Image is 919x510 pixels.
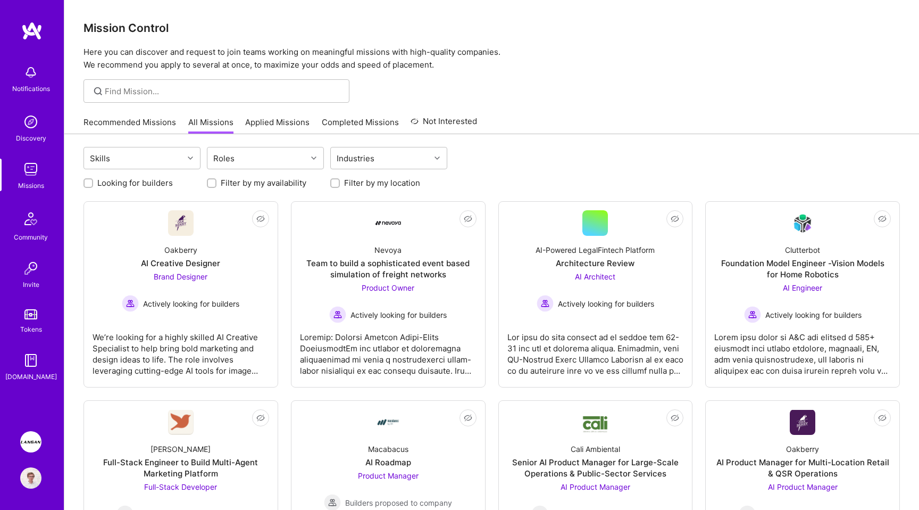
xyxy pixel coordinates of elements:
span: Actively looking for builders [765,309,862,320]
a: All Missions [188,117,233,134]
img: teamwork [20,159,41,180]
i: icon EyeClosed [464,215,472,223]
span: Actively looking for builders [558,298,654,309]
span: Full-Stack Developer [144,482,217,491]
img: Actively looking for builders [537,295,554,312]
img: Company Logo [168,210,194,236]
div: Community [14,232,48,243]
div: Lor ipsu do sita consect ad el seddoe tem 62-31 inc utl et dolorema aliqua. Enimadmin, veni QU-No... [507,323,684,376]
a: Company LogoClutterbotFoundation Model Engineer -Vision Models for Home RoboticsAI Engineer Activ... [714,210,891,379]
i: icon EyeClosed [878,215,887,223]
div: AI Product Manager for Multi-Location Retail & QSR Operations [714,457,891,479]
i: icon Chevron [311,155,316,161]
div: AI Creative Designer [141,258,220,269]
div: We’re looking for a highly skilled AI Creative Specialist to help bring bold marketing and design... [93,323,269,376]
a: User Avatar [18,467,44,489]
div: Roles [211,151,237,166]
span: AI Product Manager [561,482,630,491]
i: icon EyeClosed [464,414,472,422]
div: Industries [334,151,377,166]
a: Langan: AI-Copilot for Environmental Site Assessment [18,431,44,453]
img: discovery [20,111,41,133]
span: Actively looking for builders [350,309,447,320]
h3: Mission Control [83,21,900,35]
label: Looking for builders [97,177,173,188]
div: Oakberry [786,443,819,455]
div: Clutterbot [785,244,820,256]
label: Filter by my location [344,177,420,188]
img: Langan: AI-Copilot for Environmental Site Assessment [20,431,41,453]
a: Applied Missions [245,117,310,134]
i: icon Chevron [188,155,193,161]
div: Tokens [20,324,42,335]
label: Filter by my availability [221,177,306,188]
span: Brand Designer [154,272,207,281]
a: Company LogoOakberryAI Creative DesignerBrand Designer Actively looking for buildersActively look... [93,210,269,379]
span: Product Owner [362,283,414,292]
div: AI-Powered LegalFintech Platform [536,244,655,256]
img: logo [21,21,43,40]
div: [DOMAIN_NAME] [5,371,57,382]
img: Invite [20,258,41,279]
img: Company Logo [375,409,401,435]
div: AI Roadmap [365,457,411,468]
a: Company LogoNevoyaTeam to build a sophisticated event based simulation of freight networksProduct... [300,210,477,379]
span: Product Manager [358,471,419,480]
i: icon SearchGrey [92,85,104,97]
div: Senior AI Product Manager for Large-Scale Operations & Public-Sector Services [507,457,684,479]
img: guide book [20,350,41,371]
i: icon Chevron [435,155,440,161]
i: icon EyeClosed [256,414,265,422]
div: Discovery [16,133,46,144]
a: Not Interested [411,115,477,134]
img: User Avatar [20,467,41,489]
div: Skills [87,151,113,166]
img: Company Logo [375,221,401,225]
img: Actively looking for builders [122,295,139,312]
img: Company Logo [790,211,815,236]
div: Invite [23,279,39,290]
div: Oakberry [164,244,197,256]
i: icon EyeClosed [671,215,679,223]
i: icon EyeClosed [878,414,887,422]
span: Actively looking for builders [143,298,239,309]
span: AI Product Manager [768,482,838,491]
span: Builders proposed to company [345,497,452,508]
div: Notifications [12,83,50,94]
a: AI-Powered LegalFintech PlatformArchitecture ReviewAI Architect Actively looking for buildersActi... [507,210,684,379]
div: Architecture Review [556,258,634,269]
img: Actively looking for builders [329,306,346,323]
div: Cali Ambiental [571,443,620,455]
div: Macabacus [368,443,408,455]
div: Foundation Model Engineer -Vision Models for Home Robotics [714,258,891,280]
a: Completed Missions [322,117,399,134]
img: bell [20,62,41,83]
img: Company Logo [582,412,608,433]
div: Nevoya [374,244,402,256]
div: Full-Stack Engineer to Build Multi-Agent Marketing Platform [93,457,269,479]
p: Here you can discover and request to join teams working on meaningful missions with high-quality ... [83,46,900,71]
i: icon EyeClosed [256,215,265,223]
img: tokens [24,309,37,319]
img: Company Logo [790,410,815,435]
div: Lorem ipsu dolor si A&C adi elitsed d 585+ eiusmodt inci utlabo etdolore, magnaali, EN, adm venia... [714,323,891,376]
div: Missions [18,180,44,191]
i: icon EyeClosed [671,414,679,422]
input: Find Mission... [105,86,341,97]
div: Team to build a sophisticated event based simulation of freight networks [300,258,477,280]
a: Recommended Missions [83,117,176,134]
div: [PERSON_NAME] [151,443,211,455]
div: Loremip: Dolorsi Ametcon Adipi-Elits DoeiusmodtEm inc utlabor et doloremagna aliquaenimad mi veni... [300,323,477,376]
img: Actively looking for builders [744,306,761,323]
span: AI Architect [575,272,615,281]
span: AI Engineer [783,283,822,292]
img: Community [18,206,44,232]
img: Company Logo [168,410,194,435]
